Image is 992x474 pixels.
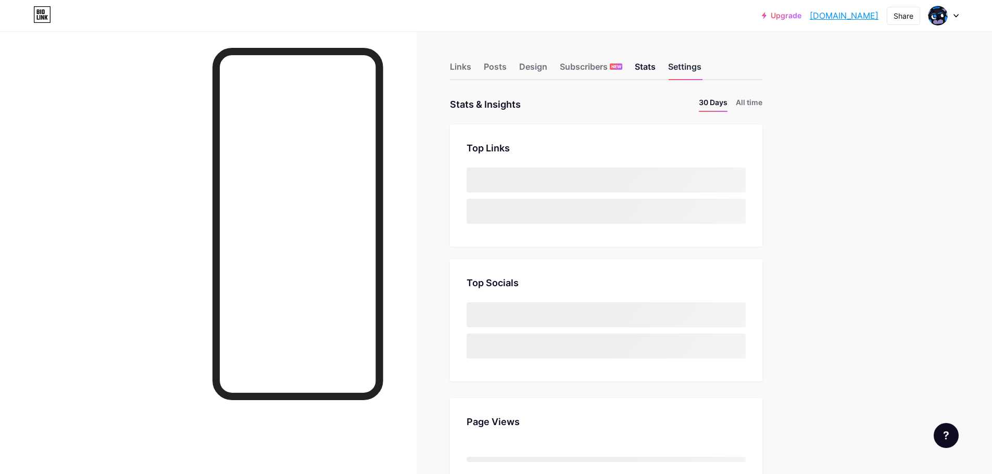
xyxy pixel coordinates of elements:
[894,10,913,21] div: Share
[560,60,622,79] div: Subscribers
[450,60,471,79] div: Links
[450,97,521,112] div: Stats & Insights
[467,141,746,155] div: Top Links
[762,11,801,20] a: Upgrade
[668,60,701,79] div: Settings
[467,415,746,429] div: Page Views
[635,60,656,79] div: Stats
[928,6,948,25] img: lufty120
[699,97,727,112] li: 30 Days
[467,276,746,290] div: Top Socials
[736,97,762,112] li: All time
[611,63,621,70] span: NEW
[519,60,547,79] div: Design
[484,60,507,79] div: Posts
[810,9,878,22] a: [DOMAIN_NAME]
